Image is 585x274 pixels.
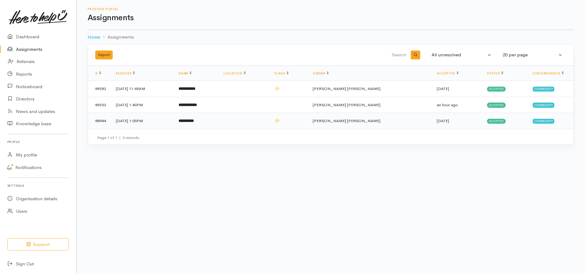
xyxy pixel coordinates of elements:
[437,71,458,75] a: Accepted
[88,34,100,41] a: Home
[224,71,245,75] a: Location
[487,71,503,75] a: Status
[7,238,69,251] button: Support
[533,87,554,92] span: Community
[88,7,574,11] h6: Provider Portal
[88,97,111,113] td: 89253
[111,97,174,113] td: [DATE] 1:40PM
[97,135,139,140] small: Page 1 of 1 3 records
[262,48,407,62] input: Search
[313,86,380,91] span: [PERSON_NAME] [PERSON_NAME]
[95,51,113,59] button: Export
[487,119,506,124] span: Accepted
[432,51,486,58] div: All unresolved
[111,81,174,97] td: [DATE] 11:49AM
[111,113,174,129] td: [DATE] 1:05PM
[119,135,121,140] span: |
[313,102,380,107] span: [PERSON_NAME] [PERSON_NAME]
[88,13,574,22] h1: Assignments
[428,49,495,61] button: All unresolved
[274,71,289,75] a: Flags
[533,71,564,75] a: Circumstance
[533,119,554,124] span: Community
[116,71,135,75] a: Received
[487,103,506,107] span: Accepted
[487,87,506,92] span: Accepted
[437,102,458,107] time: an hour ago
[533,103,554,107] span: Community
[88,81,111,97] td: 89283
[88,113,111,129] td: 88944
[88,30,574,44] nav: breadcrumb
[437,86,449,91] time: [DATE]
[100,34,134,41] li: Assignments
[437,118,449,123] time: [DATE]
[95,71,101,75] a: #
[313,118,380,123] span: [PERSON_NAME] [PERSON_NAME]
[499,49,566,61] button: 20 per page
[179,71,191,75] a: Name
[503,51,557,58] div: 20 per page
[7,182,69,190] h6: Settings
[313,71,329,75] a: Owner
[7,138,69,146] h6: Profile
